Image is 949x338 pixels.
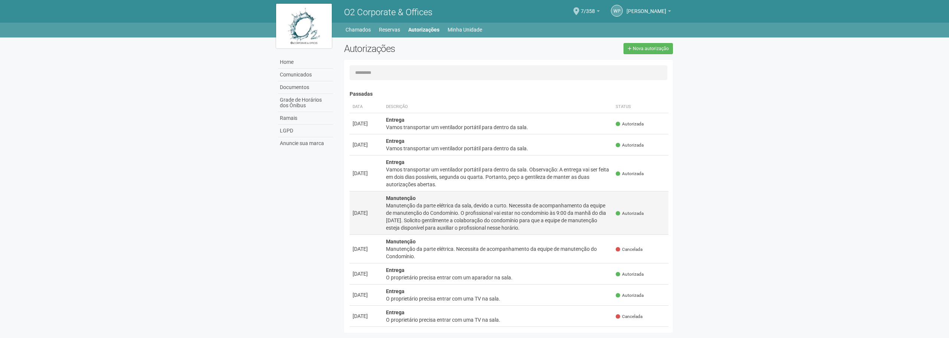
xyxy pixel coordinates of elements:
strong: Entrega [386,309,405,315]
div: Vamos transportar um ventilador portátil para dentro da sala. Observação: A entrega vai ser feita... [386,166,610,188]
span: Cancelada [616,314,642,320]
strong: Entrega [386,138,405,144]
div: [DATE] [353,120,380,127]
strong: Manutenção [386,239,416,245]
div: Vamos transportar um ventilador portátil para dentro da sala. [386,145,610,152]
th: Data [350,101,383,113]
div: O proprietário precisa entrar com uma TV na sala. [386,316,610,324]
a: Documentos [278,81,333,94]
span: Autorizada [616,210,644,217]
h4: Passadas [350,91,669,97]
a: LGPD [278,125,333,137]
th: Status [613,101,668,113]
a: [PERSON_NAME] [626,9,671,15]
div: Vamos transportar um ventilador portátil para dentro da sala. [386,124,610,131]
img: logo.jpg [276,4,332,48]
strong: Manutenção [386,195,416,201]
span: Autorizada [616,121,644,127]
a: Minha Unidade [448,24,482,35]
div: O proprietário precisa entrar com uma TV na sala. [386,295,610,302]
a: Autorizações [408,24,439,35]
div: O proprietário precisa entrar com um aparador na sala. [386,274,610,281]
div: [DATE] [353,291,380,299]
span: Autorizada [616,292,644,299]
a: Anuncie sua marca [278,137,333,150]
span: 7/358 [581,1,595,14]
a: Ramais [278,112,333,125]
a: Comunicados [278,69,333,81]
a: Grade de Horários dos Ônibus [278,94,333,112]
a: Nova autorização [624,43,673,54]
span: O2 Corporate & Offices [344,7,432,17]
div: Manutenção da parte elétrica. Necessita de acompanhamento da equipe de manutenção do Condomínio. [386,245,610,260]
span: Autorizada [616,171,644,177]
span: Cancelada [616,246,642,253]
a: Chamados [346,24,371,35]
strong: Entrega [386,117,405,123]
a: 7/358 [581,9,600,15]
div: [DATE] [353,170,380,177]
span: Wagner Peres Pereira [626,1,666,14]
h2: Autorizações [344,43,503,54]
strong: Entrega [386,267,405,273]
div: [DATE] [353,141,380,148]
th: Descrição [383,101,613,113]
div: [DATE] [353,312,380,320]
div: Manutenção da parte elétrica da sala, devido a curto. Necessita de acompanhamento da equipe de ma... [386,202,610,232]
a: Reservas [379,24,400,35]
div: [DATE] [353,245,380,253]
div: [DATE] [353,209,380,217]
div: [DATE] [353,270,380,278]
strong: Entrega [386,159,405,165]
strong: Entrega [386,288,405,294]
span: Autorizada [616,142,644,148]
span: Autorizada [616,271,644,278]
a: WP [611,5,623,17]
a: Home [278,56,333,69]
span: Nova autorização [633,46,669,51]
